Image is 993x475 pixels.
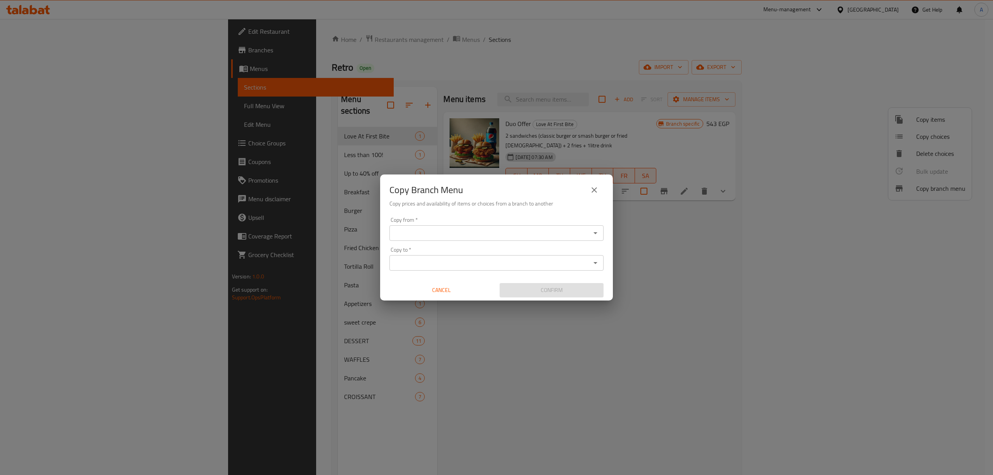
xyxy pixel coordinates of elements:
[389,199,604,208] h6: Copy prices and availability of items or choices from a branch to another
[389,184,463,196] h2: Copy Branch Menu
[590,228,601,238] button: Open
[590,257,601,268] button: Open
[389,283,493,297] button: Cancel
[585,181,604,199] button: close
[393,285,490,295] span: Cancel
